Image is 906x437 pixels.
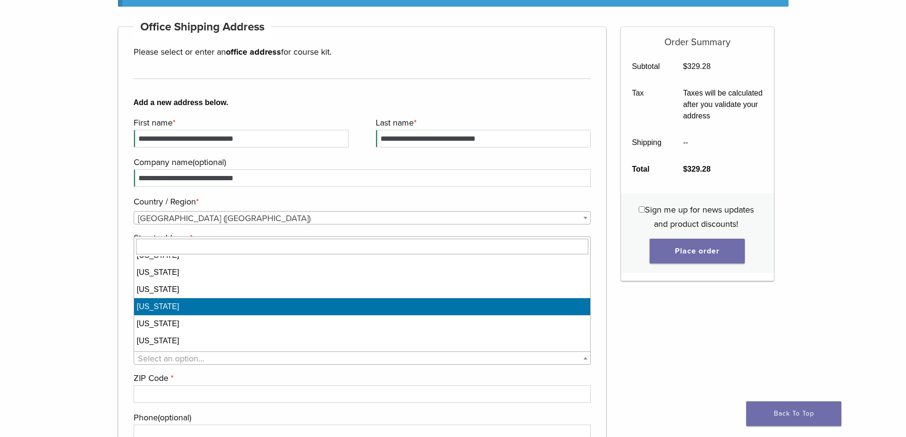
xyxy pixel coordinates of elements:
li: [US_STATE] [134,332,591,350]
input: Sign me up for news updates and product discounts! [639,206,645,213]
span: $ [683,62,687,70]
label: First name [134,116,346,130]
th: Subtotal [621,53,672,80]
h5: Order Summary [621,27,774,48]
span: Select an option… [138,353,204,364]
span: (optional) [193,157,226,167]
strong: office address [226,47,281,57]
bdi: 329.28 [683,62,711,70]
li: [US_STATE] [134,315,591,332]
li: [US_STATE] [134,264,591,281]
span: Sign me up for news updates and product discounts! [645,204,754,229]
th: Total [621,156,672,183]
label: Country / Region [134,194,589,209]
label: Company name [134,155,589,169]
span: $ [683,165,687,173]
h4: Office Shipping Address [134,16,272,39]
label: Last name [376,116,588,130]
label: Street address [134,231,589,245]
label: Phone [134,410,589,425]
span: (optional) [158,412,191,423]
a: Back To Top [746,401,841,426]
button: Place order [650,239,745,263]
span: Country / Region [134,211,591,224]
li: [US_STATE] [134,298,591,315]
span: State [134,351,591,365]
li: [US_STATE] [134,281,591,298]
p: Please select or enter an for course kit. [134,45,591,59]
th: Shipping [621,129,672,156]
label: ZIP Code [134,371,589,385]
li: [US_STATE] [134,350,591,367]
td: Taxes will be calculated after you validate your address [672,80,774,129]
span: United States (US) [134,212,591,225]
span: -- [683,138,688,146]
th: Tax [621,80,672,129]
bdi: 329.28 [683,165,711,173]
b: Add a new address below. [134,97,591,108]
